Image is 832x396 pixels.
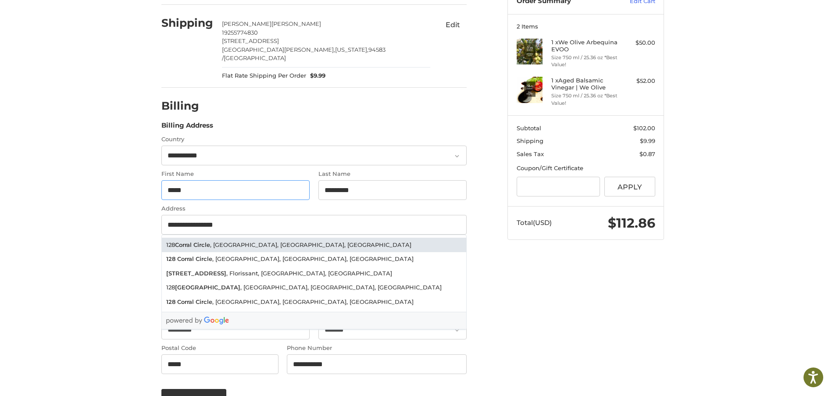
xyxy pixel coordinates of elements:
[318,170,467,178] label: Last Name
[621,39,655,47] div: $50.00
[177,298,212,307] strong: Corral Circle
[222,29,258,36] span: 19255774830
[551,54,618,68] li: Size 750 ml / 25.36 oz *Best Value!
[162,295,466,309] li: , [GEOGRAPHIC_DATA], [GEOGRAPHIC_DATA], [GEOGRAPHIC_DATA]
[222,46,335,53] span: [GEOGRAPHIC_DATA][PERSON_NAME],
[517,164,655,173] div: Coupon/Gift Certificate
[306,71,326,80] span: $9.99
[162,252,466,267] li: , [GEOGRAPHIC_DATA], [GEOGRAPHIC_DATA], [GEOGRAPHIC_DATA]
[633,125,655,132] span: $102.00
[101,11,111,22] button: Open LiveChat chat widget
[760,372,832,396] iframe: Google Customer Reviews
[162,266,466,281] li: , Florissant, [GEOGRAPHIC_DATA], [GEOGRAPHIC_DATA]
[177,255,212,264] strong: Corral Circle
[224,54,286,61] span: [GEOGRAPHIC_DATA]
[162,281,466,295] li: 128 , [GEOGRAPHIC_DATA], [GEOGRAPHIC_DATA], [GEOGRAPHIC_DATA]
[551,92,618,107] li: Size 750 ml / 25.36 oz *Best Value!
[608,215,655,231] span: $112.86
[161,99,213,113] h2: Billing
[439,18,467,32] button: Edit
[161,121,213,135] legend: Billing Address
[551,77,618,91] h4: 1 x Aged Balsamic Vinegar | We Olive
[175,283,240,292] strong: [GEOGRAPHIC_DATA]
[640,137,655,144] span: $9.99
[271,20,321,27] span: [PERSON_NAME]
[175,241,210,250] strong: Corral Circle
[551,39,618,53] h4: 1 x We Olive Arbequina EVOO
[335,46,368,53] span: [US_STATE],
[166,255,175,264] strong: 128
[517,23,655,30] h3: 2 Items
[222,20,271,27] span: [PERSON_NAME]
[222,37,279,44] span: [STREET_ADDRESS]
[287,344,467,353] label: Phone Number
[517,137,543,144] span: Shipping
[604,177,655,196] button: Apply
[12,13,99,20] p: We're away right now. Please check back later!
[161,344,279,353] label: Postal Code
[166,269,226,278] strong: [STREET_ADDRESS]
[161,170,310,178] label: First Name
[621,77,655,86] div: $52.00
[517,125,541,132] span: Subtotal
[166,298,175,307] strong: 128
[161,16,213,30] h2: Shipping
[517,177,600,196] input: Gift Certificate or Coupon Code
[517,150,544,157] span: Sales Tax
[162,238,466,252] li: 128 , [GEOGRAPHIC_DATA], [GEOGRAPHIC_DATA], [GEOGRAPHIC_DATA]
[639,150,655,157] span: $0.87
[517,218,552,227] span: Total (USD)
[222,71,306,80] span: Flat Rate Shipping Per Order
[161,135,467,144] label: Country
[161,204,467,213] label: Address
